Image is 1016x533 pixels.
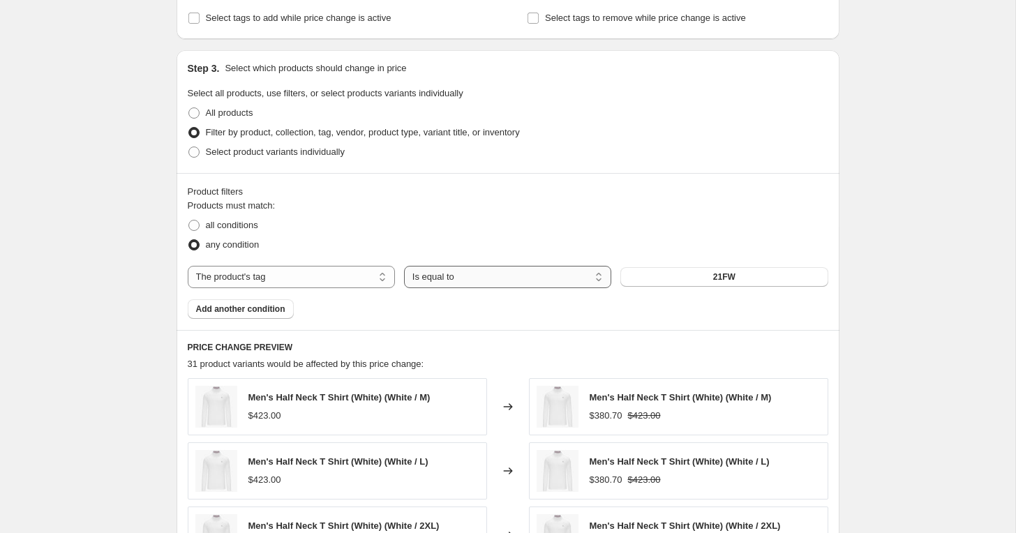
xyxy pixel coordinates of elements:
[590,474,622,485] span: $380.70
[195,450,237,492] img: Men_sHalfNeckT-shirt_White_80x.jpg
[248,474,281,485] span: $423.00
[713,271,735,283] span: 21FW
[620,267,828,287] button: 21FW
[248,520,440,531] span: Men's Half Neck T Shirt (White) (White / 2XL)
[590,410,622,421] span: $380.70
[188,185,828,199] div: Product filters
[590,392,772,403] span: Men's Half Neck T Shirt (White) (White / M)
[225,61,406,75] p: Select which products should change in price
[188,61,220,75] h2: Step 3.
[248,392,431,403] span: Men's Half Neck T Shirt (White) (White / M)
[590,520,781,531] span: Men's Half Neck T Shirt (White) (White / 2XL)
[206,147,345,157] span: Select product variants individually
[195,386,237,428] img: Men_sHalfNeckT-shirt_White_80x.jpg
[188,299,294,319] button: Add another condition
[537,386,578,428] img: Men_sHalfNeckT-shirt_White_80x.jpg
[206,107,253,118] span: All products
[188,342,828,353] h6: PRICE CHANGE PREVIEW
[248,456,428,467] span: Men's Half Neck T Shirt (White) (White / L)
[188,359,424,369] span: 31 product variants would be affected by this price change:
[196,303,285,315] span: Add another condition
[206,239,260,250] span: any condition
[188,200,276,211] span: Products must match:
[628,474,661,485] span: $423.00
[628,410,661,421] span: $423.00
[206,220,258,230] span: all conditions
[248,410,281,421] span: $423.00
[206,13,391,23] span: Select tags to add while price change is active
[537,450,578,492] img: Men_sHalfNeckT-shirt_White_80x.jpg
[590,456,770,467] span: Men's Half Neck T Shirt (White) (White / L)
[545,13,746,23] span: Select tags to remove while price change is active
[188,88,463,98] span: Select all products, use filters, or select products variants individually
[206,127,520,137] span: Filter by product, collection, tag, vendor, product type, variant title, or inventory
